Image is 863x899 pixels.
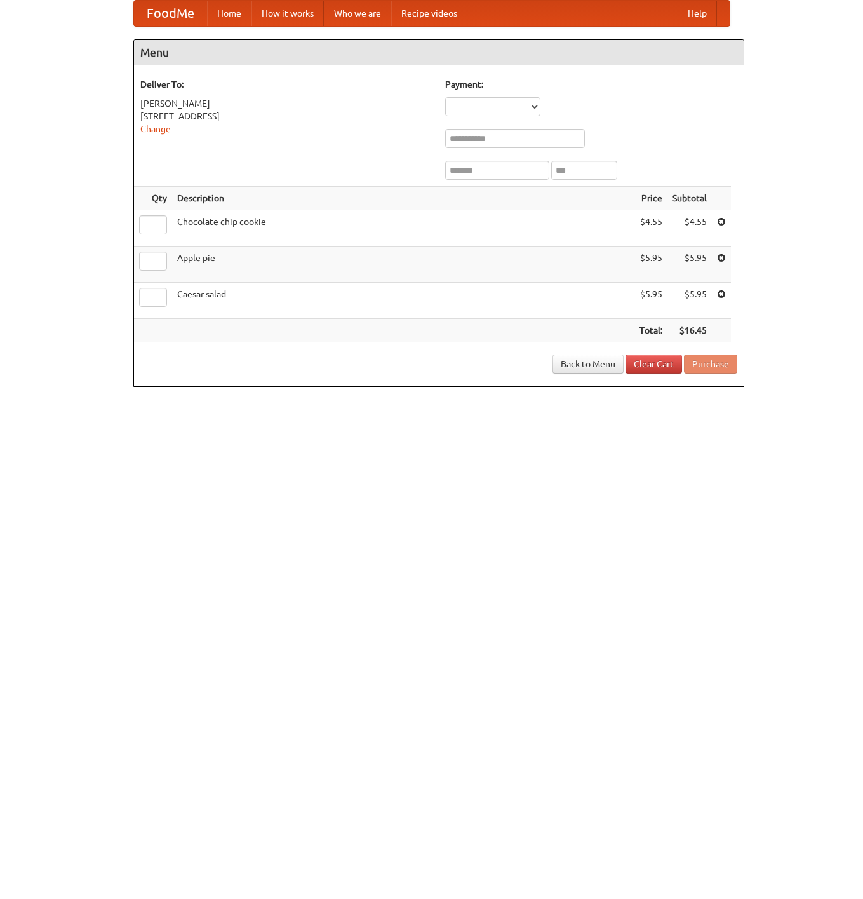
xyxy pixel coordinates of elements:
[391,1,467,26] a: Recipe videos
[134,40,744,65] h4: Menu
[667,319,712,342] th: $16.45
[172,187,634,210] th: Description
[667,210,712,247] td: $4.55
[626,355,682,374] a: Clear Cart
[634,247,667,283] td: $5.95
[552,355,624,374] a: Back to Menu
[678,1,717,26] a: Help
[634,187,667,210] th: Price
[445,78,737,91] h5: Payment:
[667,283,712,319] td: $5.95
[251,1,324,26] a: How it works
[140,78,432,91] h5: Deliver To:
[140,124,171,134] a: Change
[140,97,432,110] div: [PERSON_NAME]
[172,283,634,319] td: Caesar salad
[634,283,667,319] td: $5.95
[684,355,737,374] button: Purchase
[634,210,667,247] td: $4.55
[172,247,634,283] td: Apple pie
[667,187,712,210] th: Subtotal
[172,210,634,247] td: Chocolate chip cookie
[134,1,207,26] a: FoodMe
[207,1,251,26] a: Home
[634,319,667,342] th: Total:
[667,247,712,283] td: $5.95
[324,1,391,26] a: Who we are
[134,187,172,210] th: Qty
[140,110,432,123] div: [STREET_ADDRESS]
